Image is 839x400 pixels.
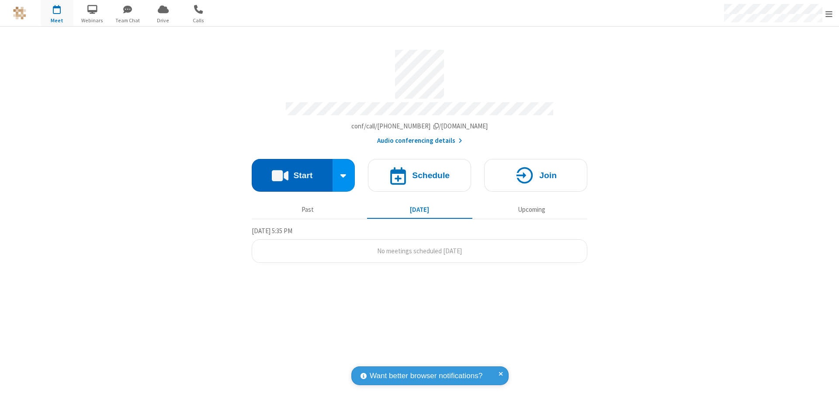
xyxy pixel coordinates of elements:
[293,171,312,179] h4: Start
[351,121,488,131] button: Copy my meeting room linkCopy my meeting room link
[13,7,26,20] img: QA Selenium DO NOT DELETE OR CHANGE
[252,159,333,192] button: Start
[111,17,144,24] span: Team Chat
[479,201,584,218] button: Upcoming
[252,43,587,146] section: Account details
[333,159,355,192] div: Start conference options
[252,227,292,235] span: [DATE] 5:35 PM
[370,370,482,382] span: Want better browser notifications?
[351,122,488,130] span: Copy my meeting room link
[377,136,462,146] button: Audio conferencing details
[412,171,450,179] h4: Schedule
[255,201,361,218] button: Past
[484,159,587,192] button: Join
[377,247,462,255] span: No meetings scheduled [DATE]
[252,226,587,263] section: Today's Meetings
[368,159,471,192] button: Schedule
[147,17,180,24] span: Drive
[41,17,73,24] span: Meet
[76,17,109,24] span: Webinars
[182,17,215,24] span: Calls
[539,171,557,179] h4: Join
[367,201,472,218] button: [DATE]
